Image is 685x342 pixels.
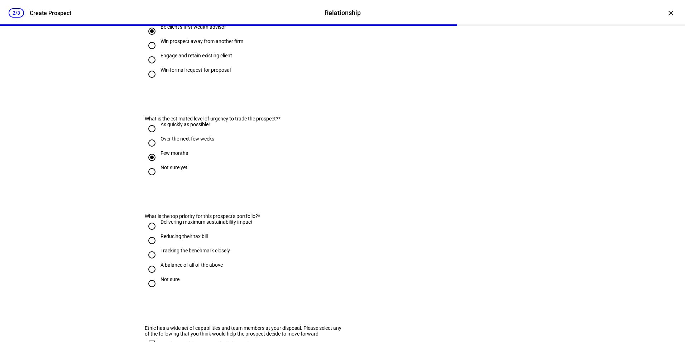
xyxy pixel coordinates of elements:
div: As quickly as possible! [161,122,210,127]
div: A balance of all of the above [161,262,223,268]
span: What is the estimated level of urgency to trade the prospect? [145,116,278,122]
div: Delivering maximum sustainability impact [161,219,253,225]
div: Tracking the benchmark closely [161,248,230,253]
div: Win formal request for proposal [161,67,231,73]
div: Be client’s first wealth advisor [161,24,226,30]
div: Engage and retain existing client [161,53,232,58]
div: Not sure [161,276,179,282]
div: 2/3 [9,8,24,18]
div: Win prospect away from another firm [161,38,243,44]
div: × [665,7,676,19]
span: What is the top priority for this prospect's portfolio? [145,213,258,219]
div: Relationship [325,8,361,18]
div: Few months [161,150,188,156]
div: Reducing their tax bill [161,233,208,239]
div: Create Prospect [30,10,71,16]
div: Not sure yet [161,165,187,170]
div: Over the next few weeks [161,136,214,142]
span: Ethic has a wide set of capabilities and team members at your disposal. Please select any of the ... [145,325,341,337]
